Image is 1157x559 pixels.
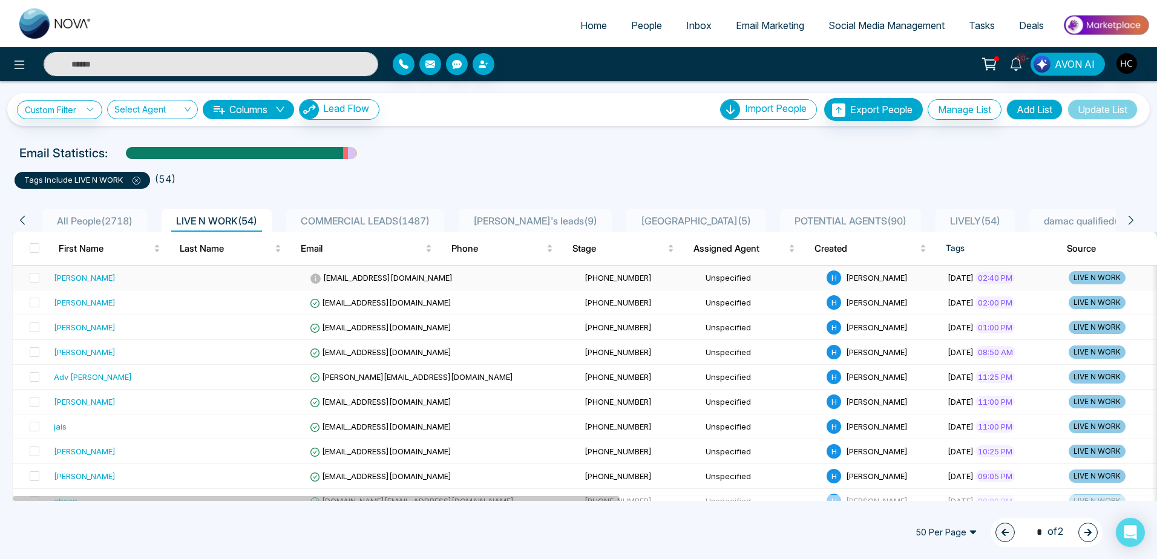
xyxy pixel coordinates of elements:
button: Manage List [928,99,1001,120]
div: [PERSON_NAME] [54,321,116,333]
span: H [827,270,841,285]
span: 08:50 AM [975,346,1015,358]
span: POTENTIAL AGENTS ( 90 ) [790,215,911,227]
span: 11:00 PM [975,396,1015,408]
a: Home [568,14,619,37]
span: [PERSON_NAME] [846,322,908,332]
span: [PHONE_NUMBER] [585,298,652,307]
span: All People ( 2718 ) [52,215,137,227]
span: damac qualified ( 103 ) [1039,215,1144,227]
div: [PERSON_NAME] [54,470,116,482]
span: LIVE N WORK [1069,445,1126,458]
span: H [827,295,841,310]
span: Export People [850,103,913,116]
span: AVON AI [1055,57,1095,71]
span: [PERSON_NAME]'s leads ( 9 ) [468,215,602,227]
span: H [827,494,841,508]
span: 10+ [1016,53,1027,64]
a: 10+ [1001,53,1031,74]
span: LIVE N WORK [1069,321,1126,334]
p: tags include LIVE N WORK [24,174,140,186]
span: [DATE] [948,273,974,283]
span: H [827,320,841,335]
button: Update List [1067,99,1138,120]
td: Unspecified [701,390,822,414]
td: Unspecified [701,365,822,390]
div: [PERSON_NAME] [54,272,116,284]
span: LIVE N WORK [1069,370,1126,384]
span: COMMERCIAL LEADS ( 1487 ) [296,215,434,227]
span: LIVE N WORK [1069,296,1126,309]
th: Created [805,232,936,266]
a: Custom Filter [17,100,102,119]
span: [PERSON_NAME] [846,347,908,357]
span: [PERSON_NAME][EMAIL_ADDRESS][DOMAIN_NAME] [310,372,513,382]
td: Unspecified [701,266,822,290]
li: ( 54 ) [155,172,175,186]
span: 11:25 PM [975,371,1015,383]
span: [PHONE_NUMBER] [585,273,652,283]
button: Add List [1006,99,1063,120]
span: Tasks [969,19,995,31]
span: 10:25 PM [975,445,1015,457]
img: User Avatar [1116,53,1137,74]
span: [PERSON_NAME] [846,422,908,431]
th: First Name [49,232,170,266]
td: Unspecified [701,439,822,464]
span: [PERSON_NAME] [846,471,908,481]
span: LIVELY ( 54 ) [945,215,1005,227]
span: [PHONE_NUMBER] [585,372,652,382]
span: [EMAIL_ADDRESS][DOMAIN_NAME] [310,347,451,357]
td: Unspecified [701,464,822,489]
span: Lead Flow [323,102,369,114]
div: [PERSON_NAME] [54,396,116,408]
span: down [275,105,285,114]
div: Adv [PERSON_NAME] [54,371,132,383]
th: Last Name [170,232,291,266]
div: jais [54,420,67,433]
th: Assigned Agent [684,232,805,266]
span: [EMAIL_ADDRESS][DOMAIN_NAME] [310,298,451,307]
span: First Name [59,241,151,256]
span: [DATE] [948,298,974,307]
span: [PERSON_NAME] [846,397,908,407]
span: [PHONE_NUMBER] [585,446,652,456]
span: [EMAIL_ADDRESS][DOMAIN_NAME] [310,273,453,283]
span: H [827,345,841,359]
span: 01:00 PM [975,321,1015,333]
span: Stage [572,241,665,256]
p: Email Statistics: [19,144,108,162]
a: Lead FlowLead Flow [294,99,379,120]
span: [DATE] [948,471,974,481]
div: [PERSON_NAME] [54,346,116,358]
th: Stage [563,232,684,266]
span: H [827,419,841,434]
th: Email [291,232,442,266]
span: Phone [451,241,544,256]
span: Email Marketing [736,19,804,31]
span: Last Name [180,241,272,256]
img: Nova CRM Logo [19,8,92,39]
div: Open Intercom Messenger [1116,518,1145,547]
span: 11:00 PM [975,420,1015,433]
span: of 2 [1029,524,1064,540]
a: People [619,14,674,37]
span: LIVE N WORK ( 54 ) [171,215,262,227]
span: [PERSON_NAME] [846,372,908,382]
span: [GEOGRAPHIC_DATA] ( 5 ) [636,215,756,227]
button: Lead Flow [299,99,379,120]
td: Unspecified [701,315,822,340]
td: Unspecified [701,340,822,365]
span: 50 Per Page [907,523,986,542]
span: H [827,370,841,384]
span: Import People [745,102,807,114]
span: People [631,19,662,31]
button: Columnsdown [203,100,294,119]
span: Home [580,19,607,31]
span: Assigned Agent [693,241,786,256]
span: LIVE N WORK [1069,420,1126,433]
img: Lead Flow [300,100,319,119]
th: Tags [936,232,1057,266]
span: [EMAIL_ADDRESS][DOMAIN_NAME] [310,471,451,481]
span: [PHONE_NUMBER] [585,322,652,332]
